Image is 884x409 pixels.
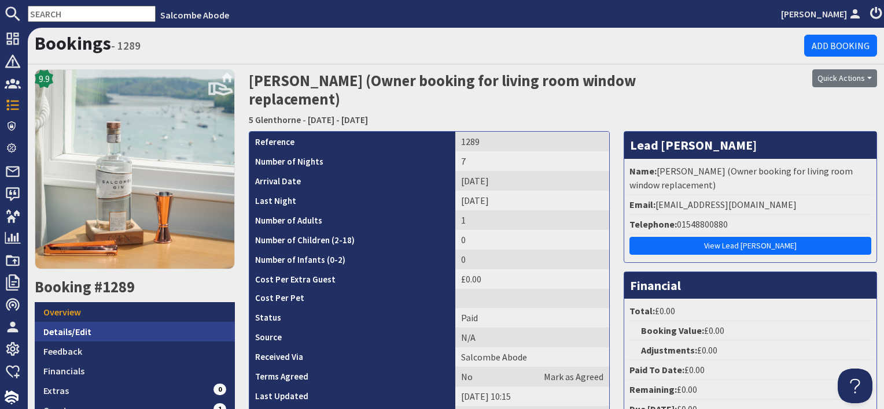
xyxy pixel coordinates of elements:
[455,328,609,347] td: N/A
[455,250,609,269] td: 0
[35,361,235,381] a: Financials
[455,367,609,386] td: No
[812,69,877,87] button: Quick Actions
[249,191,455,210] th: Last Night
[455,171,609,191] td: [DATE]
[160,9,229,21] a: Salcombe Abode
[455,132,609,151] td: 1289
[308,114,368,125] a: [DATE] - [DATE]
[455,210,609,230] td: 1
[28,6,156,22] input: SEARCH
[111,39,141,53] small: - 1289
[455,347,609,367] td: Salcombe Abode
[641,344,697,356] strong: Adjustments:
[624,272,877,299] h3: Financial
[249,171,455,191] th: Arrival Date
[35,381,235,400] a: Extras0
[455,230,609,250] td: 0
[455,386,609,406] td: [DATE] 10:15
[455,269,609,289] td: £0.00
[249,386,455,406] th: Last Updated
[627,302,874,321] li: £0.00
[249,269,455,289] th: Cost Per Extra Guest
[838,369,872,403] iframe: Toggle Customer Support
[629,165,657,177] strong: Name:
[455,191,609,210] td: [DATE]
[629,237,872,255] a: View Lead [PERSON_NAME]
[5,391,19,404] img: staytech_i_w-64f4e8e9ee0a9c174fd5317b4b171b261742d2d393467e5bdba4413f4f884c10.svg
[303,114,306,125] span: -
[629,384,677,395] strong: Remaining:
[35,32,111,55] a: Bookings
[627,360,874,380] li: £0.00
[249,250,455,269] th: Number of Infants (0-2)
[629,218,677,230] strong: Telephone:
[249,367,455,386] th: Terms Agreed
[624,132,877,158] h3: Lead [PERSON_NAME]
[249,328,455,347] th: Source
[249,210,455,230] th: Number of Adults
[35,322,235,341] a: Details/Edit
[213,384,226,395] span: 0
[627,195,874,215] li: [EMAIL_ADDRESS][DOMAIN_NAME]
[627,162,874,195] li: [PERSON_NAME] (Owner booking for living room window replacement)
[544,370,603,384] a: Mark as Agreed
[35,278,235,296] h2: Booking #1289
[249,114,301,125] a: 5 Glenthorne
[35,69,235,278] a: 9.9
[249,289,455,308] th: Cost Per Pet
[455,151,609,171] td: 7
[39,72,50,85] span: 9.9
[455,308,609,328] td: Paid
[781,7,863,21] a: [PERSON_NAME]
[627,321,874,341] li: £0.00
[629,199,655,210] strong: Email:
[627,215,874,235] li: 01548800880
[249,308,455,328] th: Status
[35,69,235,269] img: 5 Glenthorne's icon
[249,132,455,151] th: Reference
[629,364,684,375] strong: Paid To Date:
[627,380,874,400] li: £0.00
[627,341,874,360] li: £0.00
[804,35,877,57] a: Add Booking
[35,341,235,361] a: Feedback
[249,347,455,367] th: Received Via
[641,325,704,336] strong: Booking Value:
[249,69,663,129] h2: [PERSON_NAME] (Owner booking for living room window replacement)
[249,230,455,250] th: Number of Children (2-18)
[35,302,235,322] a: Overview
[629,305,655,317] strong: Total:
[249,151,455,171] th: Number of Nights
